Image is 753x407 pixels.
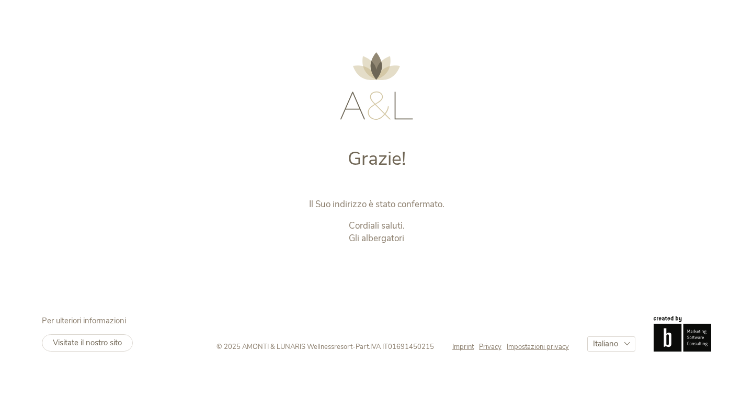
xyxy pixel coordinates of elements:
[53,337,122,348] span: Visitate il nostro sito
[158,198,595,211] p: Il Suo indirizzo è stato confermato.
[42,334,133,352] a: Visitate il nostro sito
[352,342,356,352] span: -
[479,342,501,352] span: Privacy
[356,342,434,352] span: Part.IVA IT01691450215
[452,342,474,352] span: Imprint
[340,52,413,120] img: AMONTI & LUNARIS Wellnessresort
[654,316,711,352] img: Brandnamic GmbH | Leading Hospitality Solutions
[158,220,595,245] p: Cordiali saluti. Gli albergatori
[216,342,352,352] span: © 2025 AMONTI & LUNARIS Wellnessresort
[452,342,479,352] a: Imprint
[42,315,126,326] span: Per ulteriori informazioni
[348,146,406,172] span: Grazie!
[479,342,507,352] a: Privacy
[507,342,569,352] a: Impostazioni privacy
